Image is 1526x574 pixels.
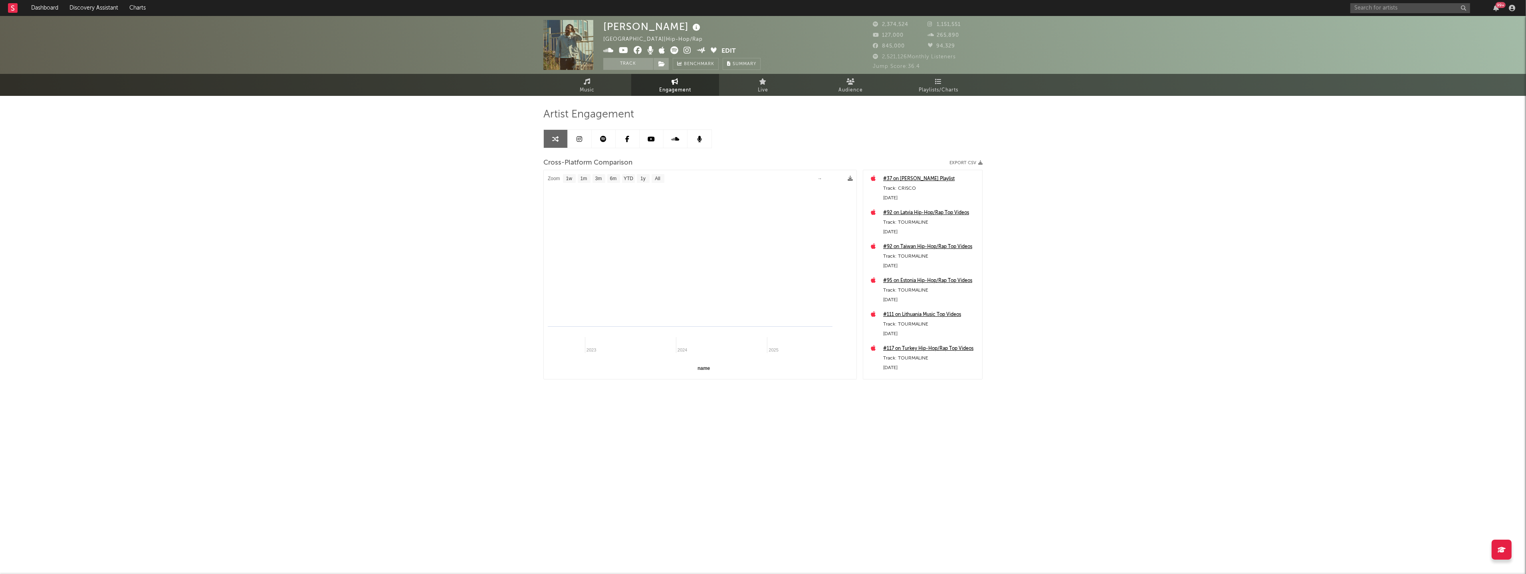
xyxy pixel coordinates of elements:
[883,363,978,373] div: [DATE]
[919,85,959,95] span: Playlists/Charts
[603,20,702,33] div: [PERSON_NAME]
[883,174,978,184] a: #37 on [PERSON_NAME] Playlist
[566,176,573,182] text: 1w
[587,348,596,352] text: 2023
[673,58,719,70] a: Benchmark
[928,22,961,27] span: 1,151,551
[817,176,822,181] text: →
[595,176,602,182] text: 3m
[883,193,978,203] div: [DATE]
[659,85,691,95] span: Engagement
[895,74,983,96] a: Playlists/Charts
[684,60,714,69] span: Benchmark
[883,276,978,286] a: #95 on Estonia Hip-Hop/Rap Top Videos
[883,252,978,261] div: Track: TOURMALINE
[758,85,768,95] span: Live
[883,295,978,305] div: [DATE]
[631,74,719,96] a: Engagement
[769,348,778,352] text: 2025
[883,208,978,218] a: #92 on Latvia Hip-Hop/Rap Top Videos
[655,176,660,182] text: All
[883,344,978,354] a: #117 on Turkey Hip-Hop/Rap Top Videos
[928,33,959,38] span: 265,890
[807,74,895,96] a: Audience
[873,33,904,38] span: 127,000
[883,184,978,193] div: Track: CRISCO
[1496,2,1506,8] div: 99 +
[883,320,978,329] div: Track: TOURMALINE
[723,58,761,70] button: Summary
[722,46,736,56] button: Edit
[610,176,617,182] text: 6m
[883,354,978,363] div: Track: TOURMALINE
[580,85,595,95] span: Music
[883,378,978,387] a: #161 on Netherlands Hip-Hop/Rap Top Videos
[543,74,631,96] a: Music
[883,329,978,339] div: [DATE]
[883,218,978,227] div: Track: TOURMALINE
[640,176,646,182] text: 1y
[603,58,653,70] button: Track
[928,44,955,49] span: 94,329
[581,176,587,182] text: 1m
[719,74,807,96] a: Live
[883,242,978,252] a: #92 on Taiwan Hip-Hop/Rap Top Videos
[873,44,905,49] span: 845,000
[678,348,687,352] text: 2024
[873,54,956,60] span: 2,521,126 Monthly Listeners
[873,22,908,27] span: 2,374,524
[883,286,978,295] div: Track: TOURMALINE
[733,62,756,66] span: Summary
[548,176,560,182] text: Zoom
[603,35,712,44] div: [GEOGRAPHIC_DATA] | Hip-Hop/Rap
[883,227,978,237] div: [DATE]
[949,161,983,165] button: Export CSV
[1350,3,1470,13] input: Search for artists
[883,310,978,320] a: #111 on Lithuania Music Top Videos
[543,158,632,168] span: Cross-Platform Comparison
[698,365,710,371] text: name
[839,85,863,95] span: Audience
[624,176,633,182] text: YTD
[883,261,978,271] div: [DATE]
[1493,5,1499,11] button: 99+
[873,64,920,69] span: Jump Score: 36.4
[543,110,634,119] span: Artist Engagement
